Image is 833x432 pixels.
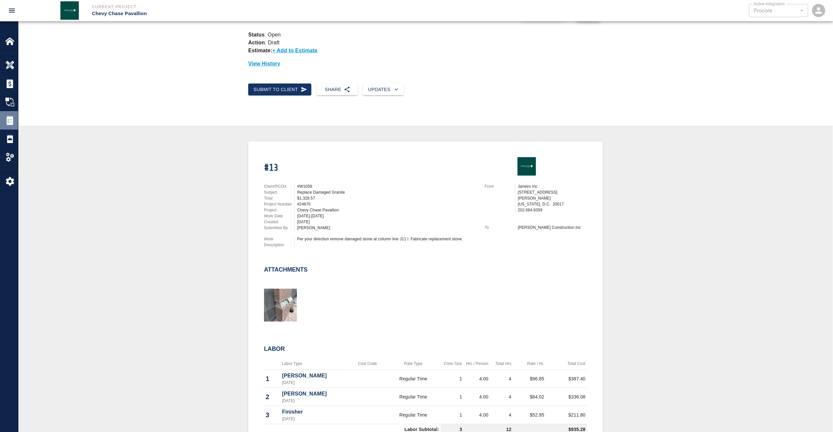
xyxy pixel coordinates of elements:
[282,390,347,398] p: [PERSON_NAME]
[513,388,546,406] td: $84.02
[464,358,490,370] th: Hrs / Person
[518,207,587,213] p: 202.684.9359
[248,31,603,39] p: : Open
[282,380,347,386] p: [DATE]
[297,183,477,189] div: #W1058
[282,372,347,380] p: [PERSON_NAME]
[280,358,349,370] th: Labor Type
[513,370,546,388] td: $96.85
[485,183,515,189] p: From
[485,225,515,230] p: To
[264,195,294,201] p: Total
[92,4,452,10] p: Current Project
[248,32,265,37] strong: Status
[464,388,490,406] td: 4.00
[518,189,587,207] p: [STREET_ADDRESS][PERSON_NAME] [US_STATE], D.C. 20017
[518,225,587,230] p: [PERSON_NAME] Construction Inc
[272,48,318,53] p: + Add to Estimate
[282,416,347,422] p: [DATE]
[264,266,308,274] h2: Attachments
[464,406,490,424] td: 4.00
[546,388,587,406] td: $336.08
[464,370,490,388] td: 4.00
[266,410,279,420] p: 3
[386,370,441,388] td: Regular Time
[248,40,279,45] p: : Draft
[754,1,785,7] label: Active Integration
[264,236,294,248] p: Work Description
[248,60,603,68] p: View History
[264,289,297,322] img: thumbnail
[297,207,477,213] div: Chevy Chase Pavallion
[282,398,347,404] p: [DATE]
[490,370,513,388] td: 4
[490,406,513,424] td: 4
[264,225,294,231] p: Submitted By
[546,406,587,424] td: $211.80
[518,183,587,189] p: Janeiro Inc
[282,408,347,416] p: Finisher
[297,195,477,201] div: $1,328.57
[297,213,477,219] div: [DATE]-[DATE]
[386,406,441,424] td: Regular Time
[92,10,452,17] p: Chevy Chase Pavallion
[754,7,803,14] div: Procore
[546,358,587,370] th: Total Cost
[264,162,477,174] h1: #13
[513,406,546,424] td: $52.95
[264,346,587,353] h2: Labor
[441,388,464,406] td: 1
[264,213,294,219] p: Work Date
[297,189,477,195] div: Replace Damaged Granite
[513,358,546,370] th: Rate / Hr.
[363,84,404,96] button: Updates
[266,374,279,384] p: 1
[386,388,441,406] td: Regular Time
[264,189,294,195] p: Subject
[441,370,464,388] td: 1
[349,358,386,370] th: Cost Code
[490,358,513,370] th: Total Hrs
[264,207,294,213] p: Project
[441,406,464,424] td: 1
[248,40,265,45] strong: Action
[4,3,20,18] button: open drawer
[248,84,311,96] button: Submit to Client
[317,84,358,96] button: Share
[60,1,79,20] img: Janeiro Inc
[264,201,294,207] p: Project Number
[297,225,477,231] div: [PERSON_NAME]
[386,358,441,370] th: Rate Type
[248,48,272,53] strong: Estimate:
[266,392,279,402] p: 2
[297,236,477,242] div: Per your direction remove damaged stone at column line J11 l. Fabricate replacement stone.
[490,388,513,406] td: 4
[546,370,587,388] td: $387.40
[264,219,294,225] p: Created
[517,157,536,176] img: Janeiro Inc
[297,219,477,225] div: [DATE]
[297,201,477,207] div: #24670
[441,358,464,370] th: Crew Size
[686,168,833,432] iframe: Chat Widget
[264,183,294,189] p: Client/PCO#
